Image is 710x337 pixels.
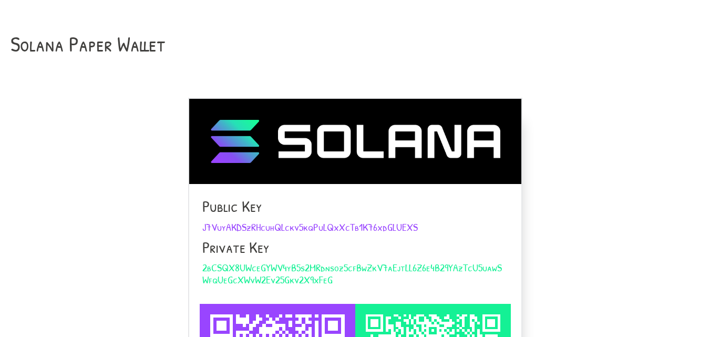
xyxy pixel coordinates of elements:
h4: Private Key [202,238,508,257]
img: Card example image [189,99,521,184]
span: J7VuyAKDSzRHcuhQLckv5kqPuLQxXcTb1K76xdGLUEXS [202,220,418,234]
span: 2bCSQX8UWceGYWV4yB5s2MRdnsoz5cfBwZkV7aEjtLL6Z6e4B29YAzTcU5uawSWfqUeGcXWvW2Ev25Gkv2X9xFeG [202,260,502,287]
h3: Solana Paper Wallet [11,32,699,56]
h4: Public Key [202,197,508,216]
